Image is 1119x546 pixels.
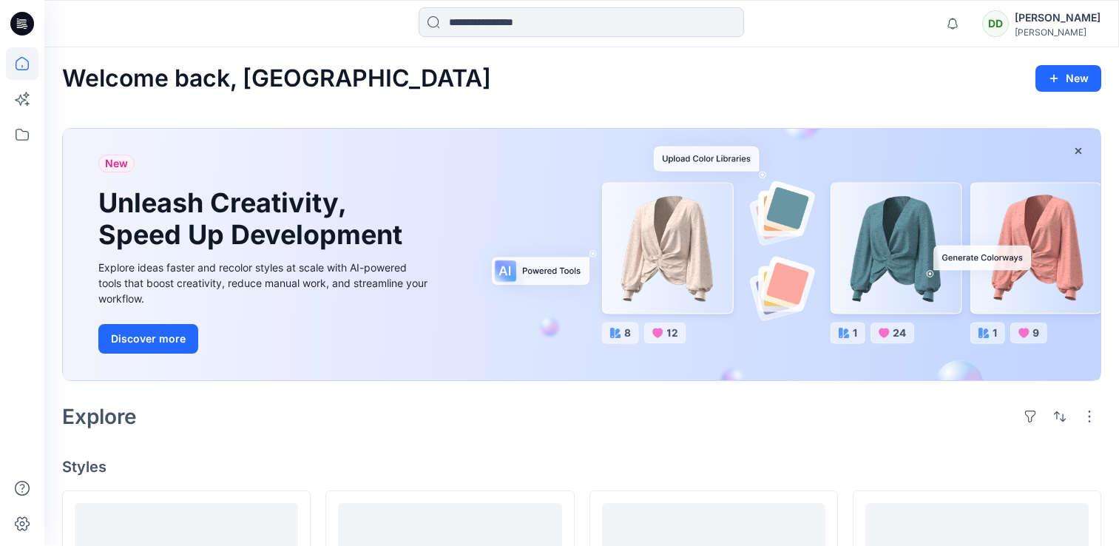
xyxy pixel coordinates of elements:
[98,187,409,251] h1: Unleash Creativity, Speed Up Development
[98,324,431,354] a: Discover more
[982,10,1009,37] div: DD
[98,260,431,306] div: Explore ideas faster and recolor styles at scale with AI-powered tools that boost creativity, red...
[105,155,128,172] span: New
[98,324,198,354] button: Discover more
[62,458,1101,476] h4: Styles
[1015,9,1101,27] div: [PERSON_NAME]
[1015,27,1101,38] div: [PERSON_NAME]
[1035,65,1101,92] button: New
[62,65,491,92] h2: Welcome back, [GEOGRAPHIC_DATA]
[62,405,137,428] h2: Explore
